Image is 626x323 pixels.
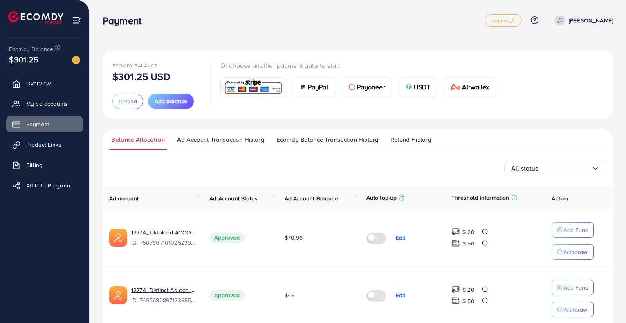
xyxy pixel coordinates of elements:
span: Approved [209,232,245,243]
p: Edit [396,290,406,300]
a: cardUSDT [399,77,438,97]
span: Action [552,194,568,203]
a: 12774_Tiktok ad ACCOUNT_1748047846338 [131,228,196,236]
p: Add Fund [563,283,588,292]
span: All status [511,162,538,175]
input: Search for option [538,162,591,175]
img: card [349,84,355,90]
span: Payment [26,120,49,128]
span: Refund [119,97,137,105]
button: Refund [112,94,143,109]
img: card [406,84,412,90]
p: [PERSON_NAME] [569,16,613,25]
a: [PERSON_NAME] [552,15,613,26]
span: Ad Account Status [209,194,258,203]
p: $ 20 [462,227,475,237]
span: regular_5 [491,18,514,23]
img: logo [8,11,63,24]
img: ic-ads-acc.e4c84228.svg [109,229,127,247]
span: Ecomdy Balance [112,62,157,69]
p: Add Fund [563,225,588,235]
span: Airwallex [462,82,489,92]
span: Add balance [155,97,187,105]
a: 12774_Distinct Ad acc_1738239758237 [131,286,196,294]
span: Ecomdy Balance [9,45,53,53]
button: Withdraw [552,302,594,317]
span: $301.25 [9,53,38,65]
p: Or choose another payment gate to start [220,60,503,70]
span: USDT [414,82,431,92]
span: My ad accounts [26,100,68,108]
a: regular_5 [485,14,521,27]
span: Ad Account Balance [285,194,338,203]
span: $46 [285,291,294,299]
p: Edit [396,233,406,243]
span: Payoneer [357,82,385,92]
p: Withdraw [563,247,587,257]
a: Payment [6,116,83,132]
p: $301.25 USD [112,71,171,81]
img: card [451,84,460,90]
img: top-up amount [451,239,460,247]
div: Search for option [504,160,606,176]
a: Billing [6,157,83,173]
a: card [220,77,286,97]
span: Product Links [26,140,61,149]
span: ID: 7507807101025239058 [131,238,196,247]
button: Withdraw [552,244,594,260]
a: My ad accounts [6,96,83,112]
span: Ecomdy Balance Transaction History [276,135,378,144]
span: Refund History [390,135,431,144]
iframe: Chat [591,286,620,317]
img: card [223,78,283,96]
a: Overview [6,75,83,91]
p: Threshold information [451,193,509,203]
span: Ad account [109,194,139,203]
p: Withdraw [563,305,587,314]
span: Affiliate Program [26,181,70,189]
div: <span class='underline'>12774_Tiktok ad ACCOUNT_1748047846338</span></br>7507807101025239058 [131,228,196,247]
img: ic-ads-acc.e4c84228.svg [109,286,127,304]
a: Product Links [6,136,83,153]
button: Add balance [148,94,194,109]
span: $70.96 [285,234,303,242]
a: Affiliate Program [6,177,83,194]
span: Ad Account Transaction History [177,135,264,144]
a: cardPayPal [293,77,335,97]
span: Balance Allocation [111,135,165,144]
span: Billing [26,161,43,169]
a: cardPayoneer [342,77,392,97]
img: top-up amount [451,227,460,236]
img: card [300,84,306,90]
p: $ 50 [462,296,475,306]
img: menu [72,16,81,25]
a: cardAirwallex [444,77,496,97]
img: top-up amount [451,285,460,294]
div: <span class='underline'>12774_Distinct Ad acc_1738239758237</span></br>7465682897123655681 [131,286,196,305]
h3: Payment [103,15,148,27]
span: ID: 7465682897123655681 [131,296,196,304]
p: $ 50 [462,238,475,248]
img: top-up amount [451,296,460,305]
button: Add Fund [552,222,594,238]
img: image [72,56,80,64]
button: Add Fund [552,280,594,295]
span: Overview [26,79,51,87]
span: Approved [209,290,245,301]
span: PayPal [308,82,328,92]
p: $ 20 [462,285,475,294]
p: Auto top-up [366,193,397,203]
